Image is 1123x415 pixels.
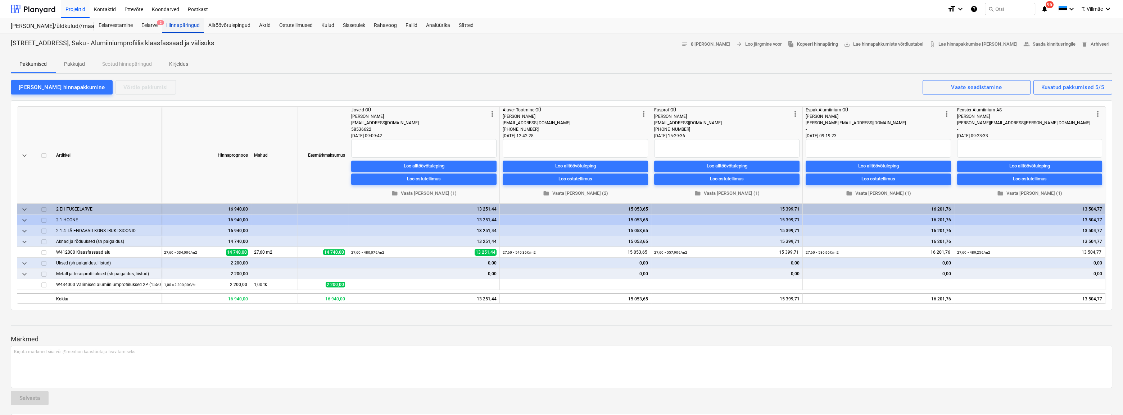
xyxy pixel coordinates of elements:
[791,110,800,118] span: more_vert
[844,40,923,49] span: Lae hinnapakkumiste võrdlustabel
[654,236,800,247] div: 15 399,71
[1013,175,1047,183] div: Loo ostutellimus
[778,249,800,255] span: 15 399,71
[339,18,370,33] a: Sissetulek
[654,258,800,268] div: 0,00
[930,249,951,255] span: 16 201,76
[19,60,47,68] p: Pakkumised
[806,268,951,279] div: 0,00
[204,18,255,33] div: Alltöövõtulepingud
[351,250,384,254] small: 27,60 × 480,07€ / m2
[1020,39,1078,50] button: Saada kinnitusringile
[503,126,639,133] div: [PHONE_NUMBER]
[351,258,497,268] div: 0,00
[956,5,965,13] i: keyboard_arrow_down
[56,247,158,257] div: W412000 Klaasfassaad alu
[1081,40,1109,49] span: Arhiveeri
[923,80,1031,94] button: Vaate seadistamine
[20,259,29,268] span: keyboard_arrow_down
[164,236,248,247] div: 14 740,00
[806,161,951,172] button: Loo alltöövõtuleping
[806,250,839,254] small: 27,60 × 586,96€ / m2
[844,41,850,47] span: save_alt
[985,3,1035,15] button: Otsi
[251,107,298,204] div: Mahud
[788,40,838,49] span: Kopeeri hinnapäring
[53,293,161,304] div: Kokku
[500,293,651,304] div: 15 053,65
[654,204,800,215] div: 15 399,71
[164,283,195,287] small: 1,00 × 2 200,00€ / tk
[654,174,800,185] button: Loo ostutellimus
[370,18,401,33] a: Rahavoog
[957,113,1093,120] div: [PERSON_NAME]
[929,41,936,47] span: attach_file
[682,41,688,47] span: notes
[970,5,978,13] i: Abikeskus
[20,227,29,235] span: keyboard_arrow_down
[20,238,29,246] span: keyboard_arrow_down
[926,39,1020,50] a: Lae hinnapakkumise [PERSON_NAME]
[957,258,1102,268] div: 0,00
[354,189,494,198] span: Vaata [PERSON_NAME] (1)
[56,225,158,236] div: 2.1.4 TÄIENDAVAD KONSTRUKTSIOONID
[957,174,1102,185] button: Loo ostutellimus
[651,293,803,304] div: 15 399,71
[20,216,29,225] span: keyboard_arrow_down
[957,250,990,254] small: 27,60 × 489,25€ / m2
[56,268,158,279] div: Metall ja terasprofiiluksed (sh paigaldus, liistud)
[707,162,747,170] div: Loo alltöövõtuleping
[639,110,648,118] span: more_vert
[806,215,951,225] div: 16 201,76
[654,188,800,199] button: Vaata [PERSON_NAME] (1)
[657,189,797,198] span: Vaata [PERSON_NAME] (1)
[503,161,648,172] button: Loo alltöövõtuleping
[1093,110,1102,118] span: more_vert
[503,250,536,254] small: 27,60 × 545,36€ / m2
[317,18,339,33] a: Kulud
[503,174,648,185] button: Loo ostutellimus
[503,215,648,225] div: 15 053,65
[1033,80,1112,94] button: Kuvatud pakkumised 5/5
[1009,162,1050,170] div: Loo alltöövõtuleping
[503,113,639,120] div: [PERSON_NAME]
[161,107,251,204] div: Hinnaprognoos
[788,41,794,47] span: file_copy
[654,133,800,139] div: [DATE] 15:29:36
[960,189,1099,198] span: Vaata [PERSON_NAME] (1)
[957,215,1102,225] div: 13 504,77
[348,293,500,304] div: 13 251,44
[56,215,158,225] div: 2.1 HOONE
[454,18,478,33] div: Sätted
[19,83,105,92] div: [PERSON_NAME] hinnapakkumine
[351,204,497,215] div: 13 251,44
[351,120,419,125] span: [EMAIL_ADDRESS][DOMAIN_NAME]
[558,175,592,183] div: Loo ostutellimus
[503,236,648,247] div: 15 053,65
[654,107,791,113] div: Fasprof OÜ
[255,18,275,33] a: Aktid
[351,126,488,133] div: 58536622
[20,151,29,160] span: keyboard_arrow_down
[1104,5,1112,13] i: keyboard_arrow_down
[229,282,248,288] span: 2 200,00
[809,189,948,198] span: Vaata [PERSON_NAME] (1)
[929,40,1018,49] span: Lae hinnapakkumise [PERSON_NAME]
[391,190,398,197] span: folder
[251,247,298,258] div: 27,60 m2
[11,39,214,47] p: [STREET_ADDRESS], Saku - Alumiiniumprofiilis klaasfassaad ja välisuks
[1081,41,1088,47] span: delete
[53,107,161,204] div: Artikkel
[20,270,29,278] span: keyboard_arrow_down
[503,225,648,236] div: 15 053,65
[1087,381,1123,415] div: Vestlusvidin
[251,279,298,290] div: 1,00 tk
[169,60,188,68] p: Kirjeldus
[806,204,951,215] div: 16 201,76
[351,161,497,172] button: Loo alltöövõtuleping
[94,18,137,33] a: Eelarvestamine
[654,120,722,125] span: [EMAIL_ADDRESS][DOMAIN_NAME]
